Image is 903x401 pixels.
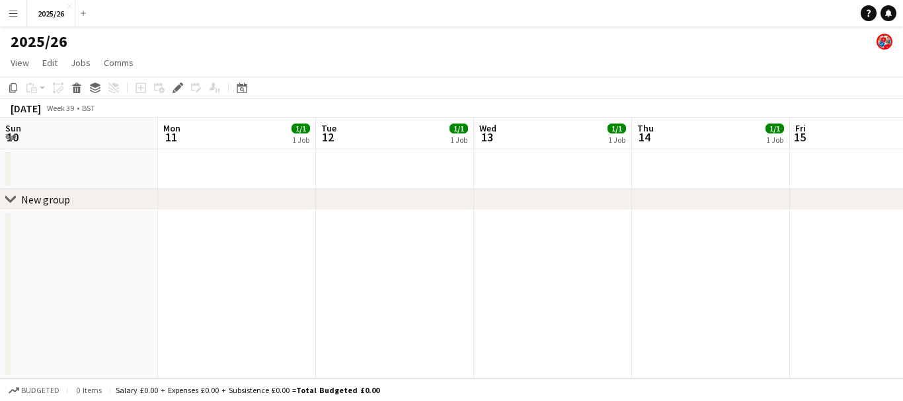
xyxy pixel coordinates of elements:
[82,103,95,113] div: BST
[98,54,139,71] a: Comms
[608,124,626,133] span: 1/1
[161,129,180,145] span: 11
[5,54,34,71] a: View
[766,135,783,145] div: 1 Job
[11,102,41,115] div: [DATE]
[163,122,180,134] span: Mon
[11,57,29,69] span: View
[450,135,467,145] div: 1 Job
[877,34,892,50] app-user-avatar: Event Managers
[21,386,59,395] span: Budgeted
[65,54,96,71] a: Jobs
[450,124,468,133] span: 1/1
[37,54,63,71] a: Edit
[292,135,309,145] div: 1 Job
[766,124,784,133] span: 1/1
[292,124,310,133] span: 1/1
[479,122,496,134] span: Wed
[296,385,379,395] span: Total Budgeted £0.00
[42,57,58,69] span: Edit
[104,57,134,69] span: Comms
[635,129,654,145] span: 14
[321,122,336,134] span: Tue
[608,135,625,145] div: 1 Job
[27,1,75,26] button: 2025/26
[116,385,379,395] div: Salary £0.00 + Expenses £0.00 + Subsistence £0.00 =
[3,129,21,145] span: 10
[71,57,91,69] span: Jobs
[319,129,336,145] span: 12
[44,103,77,113] span: Week 39
[637,122,654,134] span: Thu
[11,32,67,52] h1: 2025/26
[73,385,104,395] span: 0 items
[477,129,496,145] span: 13
[5,122,21,134] span: Sun
[795,122,806,134] span: Fri
[21,193,70,206] div: New group
[793,129,806,145] span: 15
[7,383,61,398] button: Budgeted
